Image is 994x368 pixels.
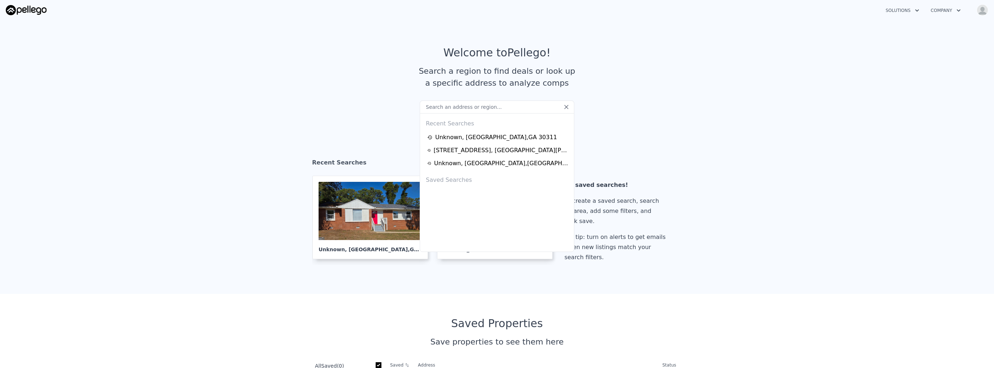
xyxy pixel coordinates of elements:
[444,46,551,59] div: Welcome to Pellego !
[6,5,47,15] img: Pellego
[312,153,682,176] div: Recent Searches
[565,196,669,226] div: To create a saved search, search an area, add some filters, and click save.
[427,146,569,155] a: [STREET_ADDRESS], [GEOGRAPHIC_DATA][PERSON_NAME],FL 33841
[565,180,669,190] div: No saved searches!
[319,240,422,253] div: Unknown , [GEOGRAPHIC_DATA]
[420,100,574,114] input: Search an address or region...
[312,176,434,259] a: Unknown, [GEOGRAPHIC_DATA],GA 30311
[434,146,569,155] div: [STREET_ADDRESS] , [GEOGRAPHIC_DATA][PERSON_NAME] , FL 33841
[880,4,925,17] button: Solutions
[423,170,571,187] div: Saved Searches
[565,232,669,262] div: Pro tip: turn on alerts to get emails when new listings match your search filters.
[925,4,967,17] button: Company
[427,159,569,168] a: Unknown, [GEOGRAPHIC_DATA],[GEOGRAPHIC_DATA] 77032
[434,159,569,168] div: Unknown , [GEOGRAPHIC_DATA] , [GEOGRAPHIC_DATA] 77032
[312,317,682,330] div: Saved Properties
[427,133,569,142] a: Unknown, [GEOGRAPHIC_DATA],GA 30311
[423,114,571,131] div: Recent Searches
[435,133,557,142] div: Unknown , [GEOGRAPHIC_DATA] , GA 30311
[416,65,578,89] div: Search a region to find deals or look up a specific address to analyze comps
[312,336,682,348] div: Save properties to see them here
[977,4,988,16] img: avatar
[408,247,437,252] span: , GA 30311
